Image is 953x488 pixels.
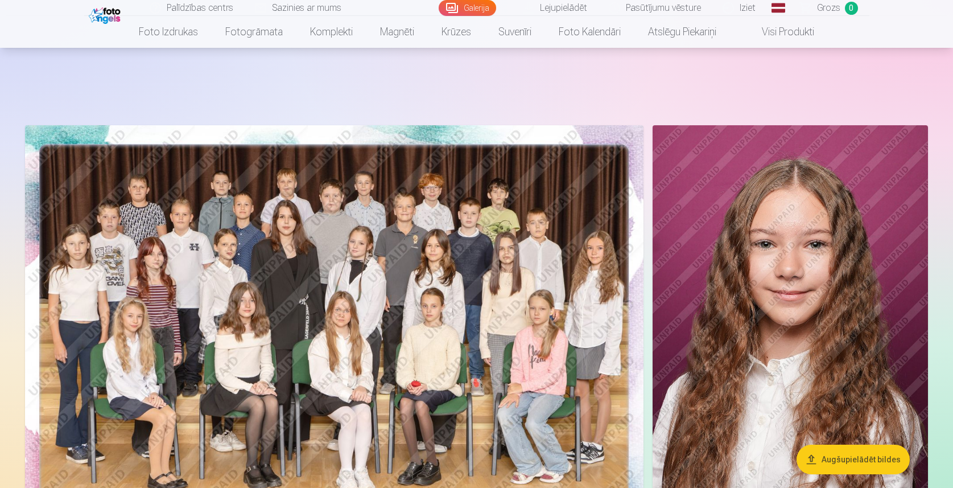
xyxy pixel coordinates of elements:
a: Atslēgu piekariņi [634,16,730,48]
span: 0 [845,2,858,15]
a: Komplekti [296,16,366,48]
a: Foto izdrukas [125,16,212,48]
a: Magnēti [366,16,428,48]
button: Augšupielādēt bildes [797,445,910,474]
a: Fotogrāmata [212,16,296,48]
span: Grozs [817,1,840,15]
a: Foto kalendāri [545,16,634,48]
a: Krūzes [428,16,485,48]
a: Suvenīri [485,16,545,48]
a: Visi produkti [730,16,828,48]
img: /fa1 [89,5,123,24]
